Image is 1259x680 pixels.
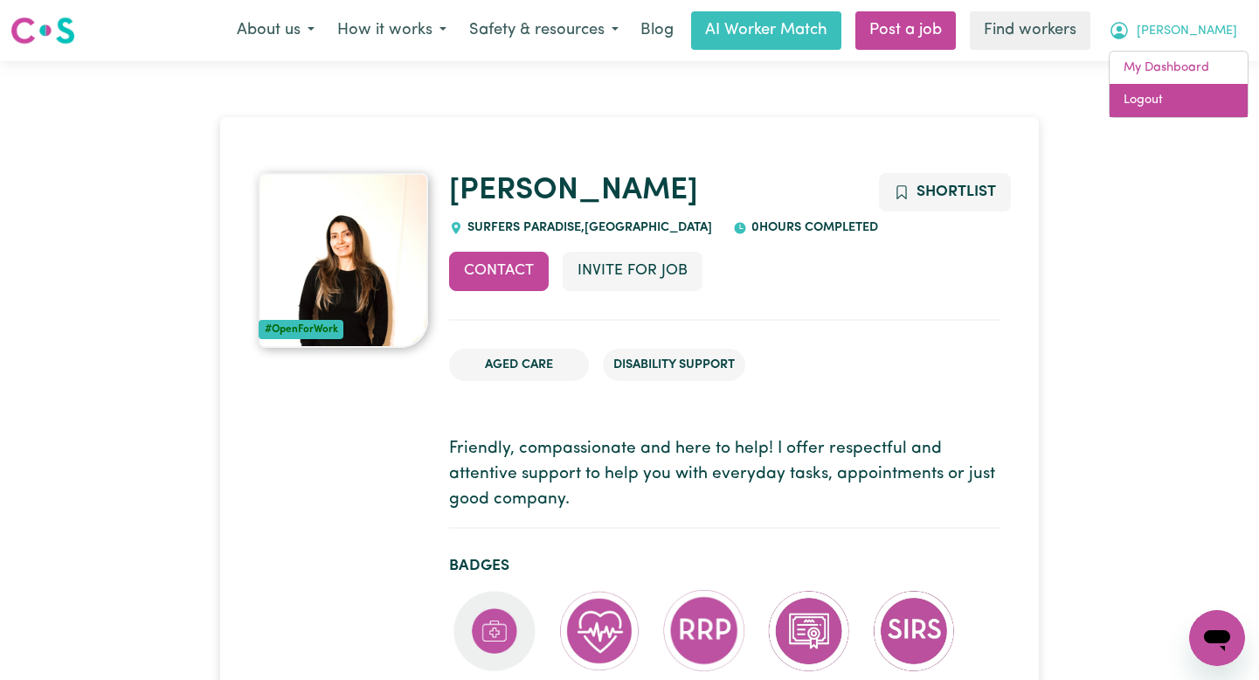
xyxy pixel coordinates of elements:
[449,349,589,382] li: Aged Care
[259,173,428,348] a: Adriana's profile picture'#OpenForWork
[747,221,878,234] span: 0 hours completed
[10,15,75,46] img: Careseekers logo
[449,252,549,290] button: Contact
[872,589,956,673] img: CS Academy: Serious Incident Reporting Scheme course completed
[855,11,956,50] a: Post a job
[917,184,996,199] span: Shortlist
[1110,84,1248,117] a: Logout
[458,12,630,49] button: Safety & resources
[879,173,1011,212] button: Add to shortlist
[463,221,712,234] span: SURFERS PARADISE , [GEOGRAPHIC_DATA]
[449,176,698,206] a: [PERSON_NAME]
[630,11,684,50] a: Blog
[970,11,1090,50] a: Find workers
[1110,52,1248,85] a: My Dashboard
[449,557,1000,575] h2: Badges
[449,437,1000,512] p: Friendly, compassionate and here to help! I offer respectful and attentive support to help you wi...
[225,12,326,49] button: About us
[767,589,851,673] img: CS Academy: Aged Care Quality Standards & Code of Conduct course completed
[259,173,428,348] img: Adriana
[563,252,702,290] button: Invite for Job
[326,12,458,49] button: How it works
[662,589,746,672] img: CS Academy: Regulated Restrictive Practices course completed
[557,589,641,673] img: Care and support worker has completed CPR Certification
[259,320,343,339] div: #OpenForWork
[691,11,841,50] a: AI Worker Match
[603,349,745,382] li: Disability Support
[453,589,536,673] img: Care and support worker has completed First Aid Certification
[1109,51,1249,118] div: My Account
[1137,22,1237,41] span: [PERSON_NAME]
[1097,12,1249,49] button: My Account
[10,10,75,51] a: Careseekers logo
[1189,610,1245,666] iframe: Button to launch messaging window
